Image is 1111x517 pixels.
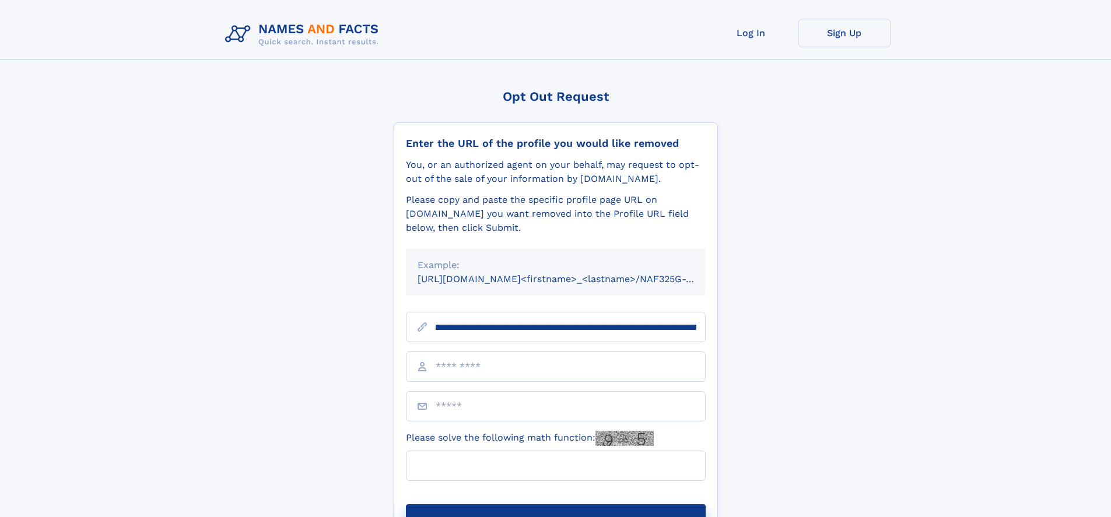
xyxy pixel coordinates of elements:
[798,19,891,47] a: Sign Up
[406,158,706,186] div: You, or an authorized agent on your behalf, may request to opt-out of the sale of your informatio...
[406,137,706,150] div: Enter the URL of the profile you would like removed
[394,89,718,104] div: Opt Out Request
[705,19,798,47] a: Log In
[220,19,388,50] img: Logo Names and Facts
[406,431,654,446] label: Please solve the following math function:
[418,273,728,284] small: [URL][DOMAIN_NAME]<firstname>_<lastname>/NAF325G-xxxxxxxx
[418,258,694,272] div: Example:
[406,193,706,235] div: Please copy and paste the specific profile page URL on [DOMAIN_NAME] you want removed into the Pr...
